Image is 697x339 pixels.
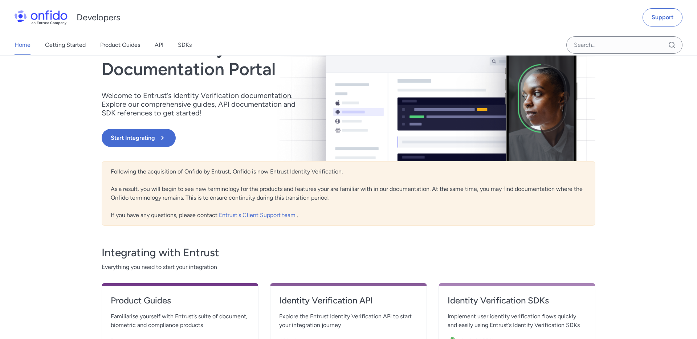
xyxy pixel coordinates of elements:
a: API [155,35,163,55]
a: Entrust's Client Support team [219,212,297,218]
span: Implement user identity verification flows quickly and easily using Entrust’s Identity Verificati... [448,312,586,330]
button: Start Integrating [102,129,176,147]
a: SDKs [178,35,192,55]
span: Explore the Entrust Identity Verification API to start your integration journey [279,312,418,330]
input: Onfido search input field [566,36,682,54]
a: Start Integrating [102,129,447,147]
h4: Identity Verification SDKs [448,295,586,306]
div: Following the acquisition of Onfido by Entrust, Onfido is now Entrust Identity Verification. As a... [102,161,595,226]
img: Onfido Logo [15,10,68,25]
p: Welcome to Entrust’s Identity Verification documentation. Explore our comprehensive guides, API d... [102,91,305,117]
h3: Integrating with Entrust [102,245,595,260]
h1: Developers [77,12,120,23]
h1: Entrust Identity Verification Documentation Portal [102,38,447,79]
h4: Product Guides [111,295,249,306]
a: Product Guides [111,295,249,312]
span: Everything you need to start your integration [102,263,595,271]
h4: Identity Verification API [279,295,418,306]
a: Getting Started [45,35,86,55]
a: Product Guides [100,35,140,55]
a: Support [643,8,682,26]
span: Familiarise yourself with Entrust’s suite of document, biometric and compliance products [111,312,249,330]
a: Identity Verification SDKs [448,295,586,312]
a: Home [15,35,30,55]
a: Identity Verification API [279,295,418,312]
